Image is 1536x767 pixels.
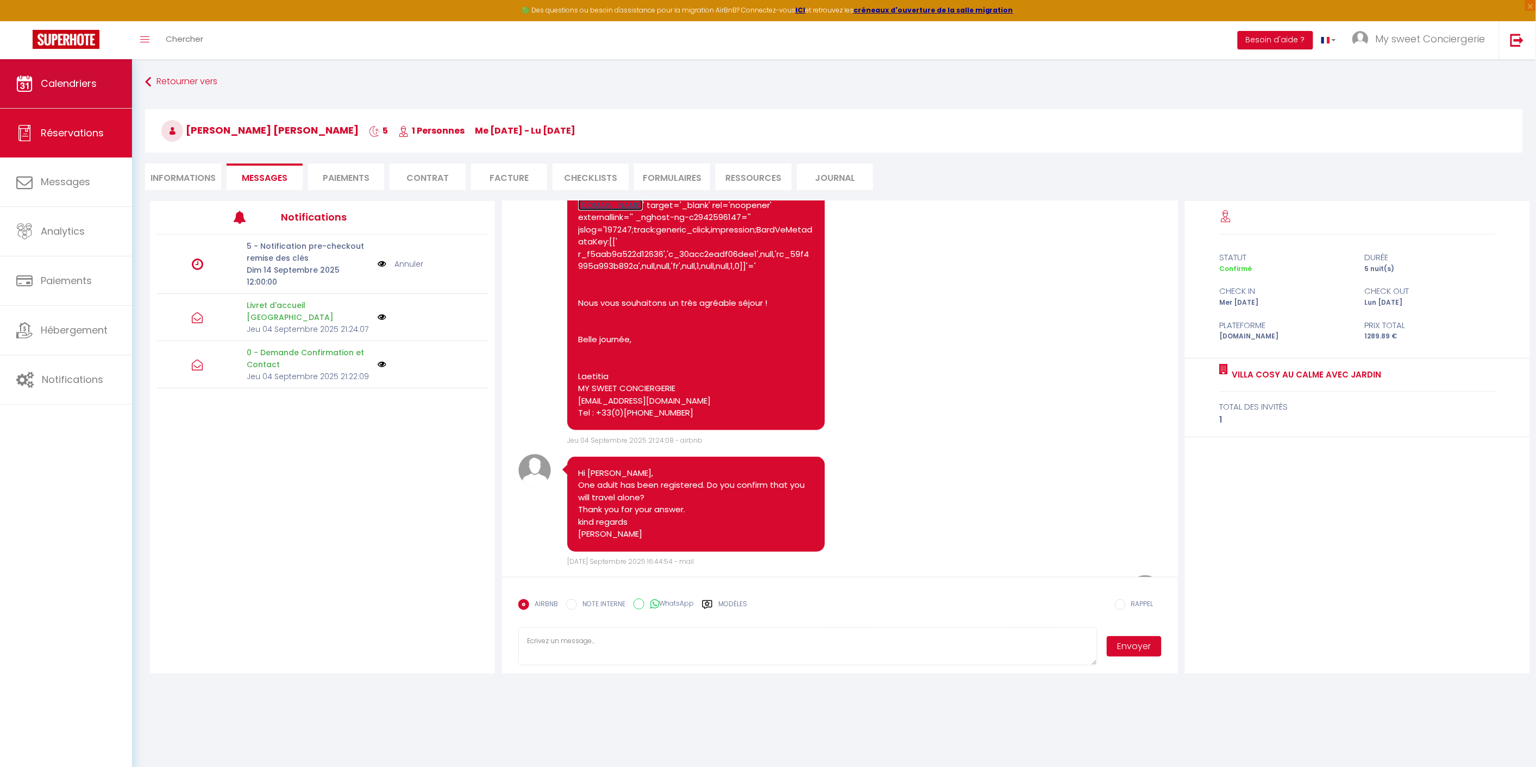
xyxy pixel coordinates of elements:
[1238,31,1313,49] button: Besoin d'aide ?
[247,347,370,370] p: 0 - Demande Confirmation et Contact
[1212,319,1357,332] div: Plateforme
[567,436,703,445] span: Jeu 04 Septembre 2025 21:24:08 - airbnb
[718,599,747,618] label: Modèles
[1510,33,1524,47] img: logout
[1212,298,1357,308] div: Mer [DATE]
[1358,319,1503,332] div: Prix total
[634,164,710,190] li: FORMULAIRES
[567,557,694,567] span: [DATE] Septembre 2025 16:44:54 - mail
[145,164,221,190] li: Informations
[795,5,805,15] a: ICI
[578,187,749,211] a: [URL][DOMAIN_NAME]
[1212,251,1357,264] div: statut
[471,164,547,190] li: Facture
[41,77,97,90] span: Calendriers
[1107,636,1162,657] button: Envoyer
[378,258,386,270] img: NO IMAGE
[716,164,792,190] li: Ressources
[475,124,575,137] span: me [DATE] - lu [DATE]
[41,175,90,188] span: Messages
[394,258,423,270] a: Annuler
[166,33,203,45] span: Chercher
[518,454,551,487] img: avatar.png
[578,468,814,541] pre: Hi [PERSON_NAME], One adult has been registered. Do you confirm that you will travel alone? Thank...
[9,4,41,37] button: Ouvrir le widget de chat LiveChat
[281,205,419,229] h3: Notifications
[41,323,108,337] span: Hébergement
[242,172,287,184] span: Messages
[378,313,386,322] img: NO IMAGE
[1220,413,1496,426] div: 1
[41,274,92,287] span: Paiements
[577,599,625,611] label: NOTE INTERNE
[1344,21,1499,59] a: ... My sweet Conciergerie
[1220,264,1252,273] span: Confirmé
[247,240,370,264] p: 5 - Notification pre-checkout remise des clés
[378,360,386,369] img: NO IMAGE
[247,323,370,335] p: Jeu 04 Septembre 2025 21:24:07
[1358,251,1503,264] div: durée
[644,599,694,611] label: WhatsApp
[161,123,359,137] span: [PERSON_NAME] [PERSON_NAME]
[390,164,466,190] li: Contrat
[33,30,99,49] img: Super Booking
[41,224,85,238] span: Analytics
[529,599,558,611] label: AIRBNB
[42,373,103,386] span: Notifications
[145,72,1523,92] a: Retourner vers
[1358,285,1503,298] div: check out
[247,299,370,323] p: Livret d'accueil [GEOGRAPHIC_DATA]
[247,370,370,382] p: Jeu 04 Septembre 2025 21:22:09
[41,126,104,140] span: Réservations
[1228,368,1382,381] a: Villa cosy au calme avec jardin
[578,65,814,419] pre: [PERSON_NAME] [PERSON_NAME], Nous sommes [PERSON_NAME] de vous accueillir à [GEOGRAPHIC_DATA] au ...
[797,164,873,190] li: Journal
[1212,331,1357,342] div: [DOMAIN_NAME]
[1126,599,1153,611] label: RAPPEL
[854,5,1013,15] a: créneaux d'ouverture de la salle migration
[158,21,211,59] a: Chercher
[1358,331,1503,342] div: 1289.89 €
[553,164,629,190] li: CHECKLISTS
[1220,400,1496,413] div: total des invités
[1358,298,1503,308] div: Lun [DATE]
[247,264,370,288] p: Dim 14 Septembre 2025 12:00:00
[1129,575,1162,608] img: avatar.png
[398,124,465,137] span: 1 Personnes
[308,164,384,190] li: Paiements
[369,124,388,137] span: 5
[1212,285,1357,298] div: check in
[1376,32,1485,46] span: My sweet Conciergerie
[1358,264,1503,274] div: 5 nuit(s)
[1352,31,1369,47] img: ...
